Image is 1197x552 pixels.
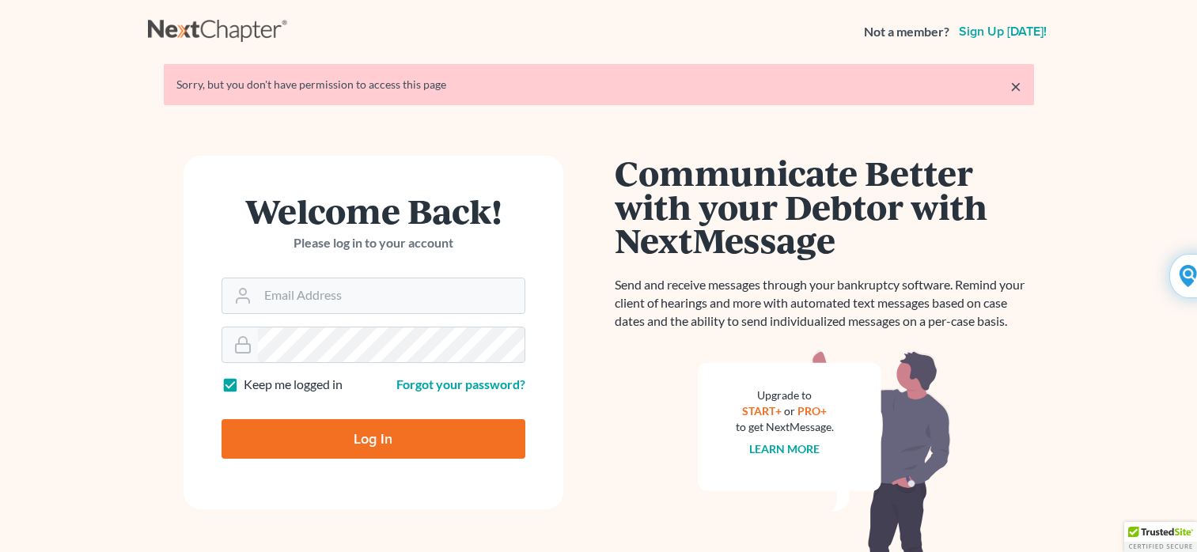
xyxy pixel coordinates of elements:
[736,388,834,403] div: Upgrade to
[736,419,834,435] div: to get NextMessage.
[1010,77,1021,96] a: ×
[258,278,525,313] input: Email Address
[742,404,782,418] a: START+
[244,376,343,394] label: Keep me logged in
[222,194,525,228] h1: Welcome Back!
[956,25,1050,38] a: Sign up [DATE]!
[749,442,820,456] a: Learn more
[176,77,1021,93] div: Sorry, but you don't have permission to access this page
[1124,522,1197,552] div: TrustedSite Certified
[222,419,525,459] input: Log In
[864,23,949,41] strong: Not a member?
[615,276,1034,331] p: Send and receive messages through your bankruptcy software. Remind your client of hearings and mo...
[222,234,525,252] p: Please log in to your account
[615,156,1034,257] h1: Communicate Better with your Debtor with NextMessage
[784,404,795,418] span: or
[797,404,827,418] a: PRO+
[396,376,525,391] a: Forgot your password?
